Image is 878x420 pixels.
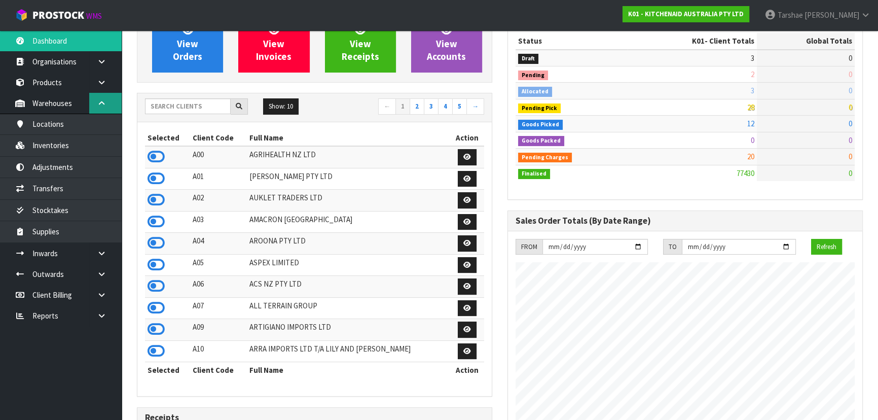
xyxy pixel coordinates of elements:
td: ARRA IMPORTS LTD T/A LILY AND [PERSON_NAME] [247,340,450,362]
div: FROM [516,239,542,255]
span: View Invoices [256,24,291,62]
span: Pending [518,71,548,81]
span: 0 [849,69,852,79]
a: ViewReceipts [325,15,396,73]
th: Full Name [247,130,450,146]
span: Goods Picked [518,120,563,130]
span: 3 [751,53,754,63]
small: WMS [86,11,102,21]
th: Selected [145,362,190,378]
td: AUKLET TRADERS LTD [247,190,450,212]
th: Action [450,362,484,378]
th: Full Name [247,362,450,378]
td: A05 [190,254,246,276]
td: A03 [190,211,246,233]
td: ALL TERRAIN GROUP [247,297,450,319]
span: 0 [751,135,754,145]
span: 2 [751,69,754,79]
span: View Orders [173,24,202,62]
span: 0 [849,53,852,63]
a: 1 [395,98,410,115]
td: A10 [190,340,246,362]
a: → [466,98,484,115]
th: Client Code [190,130,246,146]
span: 12 [747,119,754,128]
a: 4 [438,98,453,115]
span: Draft [518,54,538,64]
span: 77430 [737,168,754,178]
td: ACS NZ PTY LTD [247,276,450,298]
span: 0 [849,168,852,178]
span: 0 [849,119,852,128]
td: A01 [190,168,246,190]
span: 0 [849,152,852,161]
span: Pending Charges [518,153,572,163]
th: Action [450,130,484,146]
th: Global Totals [757,33,855,49]
th: Client Code [190,362,246,378]
th: Selected [145,130,190,146]
span: Allocated [518,87,552,97]
button: Refresh [811,239,842,255]
a: ViewInvoices [238,15,309,73]
td: ASPEX LIMITED [247,254,450,276]
input: Search clients [145,98,231,114]
a: 3 [424,98,438,115]
nav: Page navigation [322,98,485,116]
td: A02 [190,190,246,212]
td: A09 [190,319,246,341]
span: 0 [849,86,852,95]
td: ARTIGIANO IMPORTS LTD [247,319,450,341]
td: A06 [190,276,246,298]
span: Pending Pick [518,103,561,114]
h3: Sales Order Totals (By Date Range) [516,216,855,226]
span: 20 [747,152,754,161]
th: Status [516,33,628,49]
div: TO [663,239,682,255]
td: AMACRON [GEOGRAPHIC_DATA] [247,211,450,233]
span: View Receipts [342,24,379,62]
td: A07 [190,297,246,319]
a: 5 [452,98,467,115]
a: K01 - KITCHENAID AUSTRALIA PTY LTD [623,6,749,22]
span: 28 [747,102,754,112]
td: AROONA PTY LTD [247,233,450,255]
strong: K01 - KITCHENAID AUSTRALIA PTY LTD [628,10,744,18]
td: AGRIHEALTH NZ LTD [247,146,450,168]
span: View Accounts [427,24,466,62]
td: [PERSON_NAME] PTY LTD [247,168,450,190]
a: 2 [410,98,424,115]
span: Tarshae [778,10,803,20]
span: Goods Packed [518,136,564,146]
span: Finalised [518,169,550,179]
td: A04 [190,233,246,255]
span: 0 [849,135,852,145]
span: K01 [692,36,705,46]
button: Show: 10 [263,98,299,115]
td: A00 [190,146,246,168]
a: ← [378,98,396,115]
span: [PERSON_NAME] [804,10,859,20]
a: ViewAccounts [411,15,482,73]
span: 0 [849,102,852,112]
span: 3 [751,86,754,95]
th: - Client Totals [628,33,757,49]
span: ProStock [32,9,84,22]
a: ViewOrders [152,15,223,73]
img: cube-alt.png [15,9,28,21]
